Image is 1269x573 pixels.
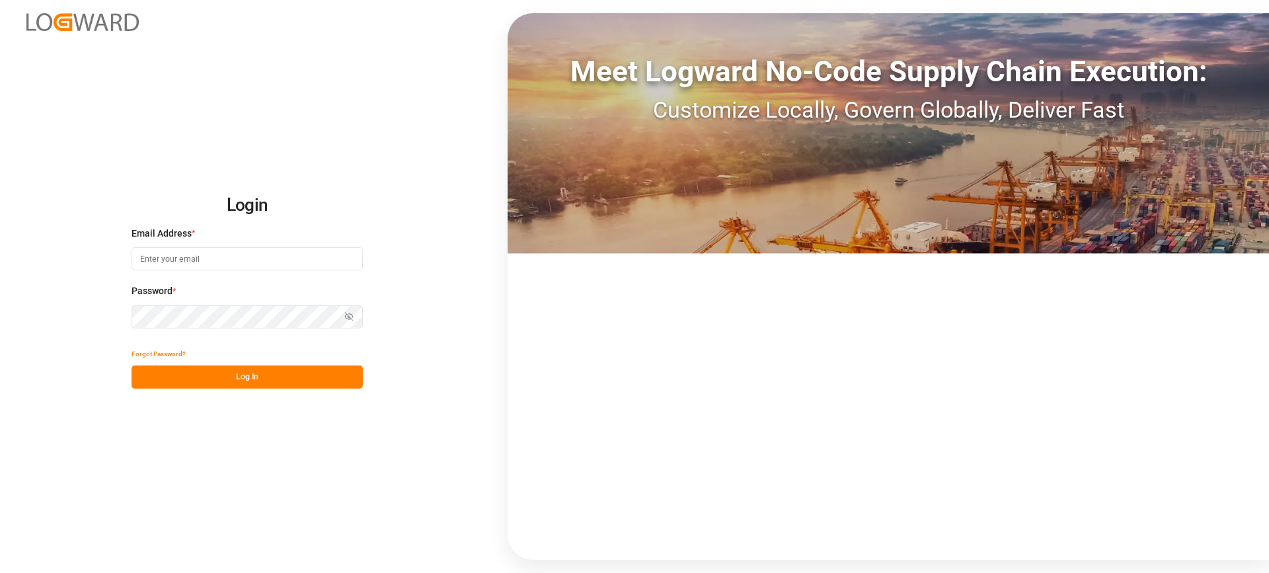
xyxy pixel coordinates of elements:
span: Password [132,284,173,298]
h2: Login [132,184,363,227]
span: Email Address [132,227,192,241]
div: Meet Logward No-Code Supply Chain Execution: [508,50,1269,93]
img: Logward_new_orange.png [26,13,139,31]
input: Enter your email [132,247,363,270]
div: Customize Locally, Govern Globally, Deliver Fast [508,93,1269,127]
button: Forgot Password? [132,342,186,365]
button: Log In [132,365,363,389]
